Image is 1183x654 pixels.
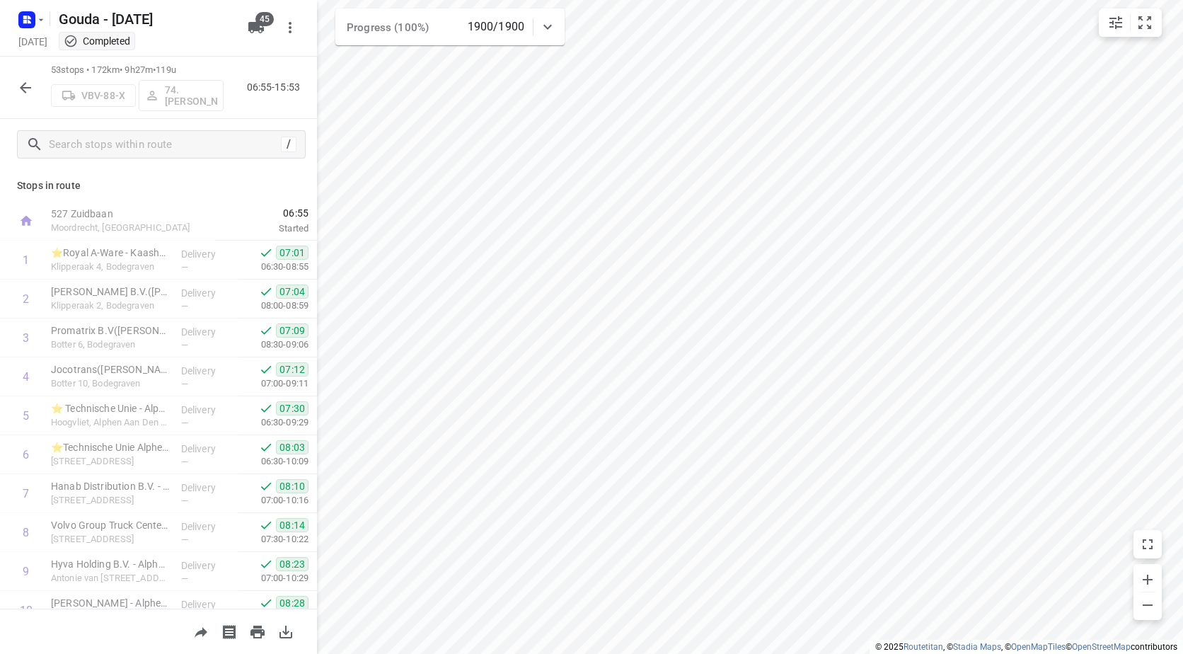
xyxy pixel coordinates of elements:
[259,440,273,454] svg: Done
[215,624,243,638] span: Print shipping labels
[181,247,233,261] p: Delivery
[51,362,170,377] p: Jocotrans(Mariska de Jong / Marjolein Zaal)
[51,299,170,313] p: Klipperaak 2, Bodegraven
[181,573,188,584] span: —
[1072,642,1131,652] a: OpenStreetMap
[238,454,308,469] p: 06:30-10:09
[51,518,170,532] p: Volvo Group Truck Center - Alphen aan den Rijn(Service balie - Alphen a/d Rijn)
[259,285,273,299] svg: Done
[181,442,233,456] p: Delivery
[181,481,233,495] p: Delivery
[51,207,198,221] p: 527 Zuidbaan
[51,401,170,415] p: ⭐ Technische Unie - Alphen aan den Rijn DCE(Raimond Streefkerk)
[181,558,233,573] p: Delivery
[238,260,308,274] p: 06:30-08:55
[259,401,273,415] svg: Done
[255,12,274,26] span: 45
[23,292,29,306] div: 2
[23,565,29,578] div: 9
[276,285,308,299] span: 07:04
[181,364,233,378] p: Delivery
[1102,8,1130,37] button: Map settings
[215,206,308,220] span: 06:55
[51,285,170,299] p: Van den Oudenrijn B.V.(Nancy de Heer)
[276,596,308,610] span: 08:28
[1099,8,1162,37] div: small contained button group
[23,331,29,345] div: 3
[181,379,188,389] span: —
[259,557,273,571] svg: Done
[23,487,29,500] div: 7
[247,80,306,95] p: 06:55-15:53
[181,286,233,300] p: Delivery
[238,493,308,507] p: 07:00-10:16
[51,221,198,235] p: Moordrecht, [GEOGRAPHIC_DATA]
[20,604,33,617] div: 10
[243,624,272,638] span: Print route
[276,479,308,493] span: 08:10
[259,362,273,377] svg: Done
[51,246,170,260] p: ⭐Royal A-Ware - Kaashandel Noordhoek V.O.F.(Rogier Martens)
[238,299,308,313] p: 08:00-08:59
[181,301,188,311] span: —
[259,479,273,493] svg: Done
[51,557,170,571] p: Hyva Holding B.V. - Alphen aan den Rijn(Ellis Turkenburg)
[51,415,170,430] p: Hoogvliet, Alphen Aan Den Rijn
[51,532,170,546] p: Röntgenweg 18, Alphen Aan Den Rijn
[156,64,176,75] span: 119u
[187,624,215,638] span: Share route
[51,323,170,338] p: Promatrix B.V(Mirjam Visser)
[276,362,308,377] span: 07:12
[51,596,170,610] p: Dekker Zevenhuizen - Alphen aan den Rijn(Petra van Leeuwen)
[51,479,170,493] p: Hanab Distribution B.V. - Alphen aan den Rijn(Carla Meijburg)
[238,377,308,391] p: 07:00-09:11
[259,323,273,338] svg: Done
[181,418,188,428] span: —
[17,178,300,193] p: Stops in route
[347,21,429,34] span: Progress (100%)
[181,597,233,612] p: Delivery
[335,8,565,45] div: Progress (100%)1900/1900
[276,557,308,571] span: 08:23
[153,64,156,75] span: •
[51,260,170,274] p: Klipperaak 4, Bodegraven
[181,534,188,545] span: —
[181,403,233,417] p: Delivery
[51,377,170,391] p: Botter 10, Bodegraven
[23,253,29,267] div: 1
[904,642,943,652] a: Routetitan
[238,532,308,546] p: 07:30-10:22
[51,64,224,77] p: 53 stops • 172km • 9h27m
[51,454,170,469] p: Bedrijfsweg 12, Alphen Aan Den Rijn
[238,571,308,585] p: 07:00-10:29
[51,440,170,454] p: ⭐Technische Unie Alphen aan den Rijn - Distributiecentrum(Raimond Streefkerk)
[49,134,281,156] input: Search stops within route
[23,409,29,423] div: 5
[259,596,273,610] svg: Done
[238,338,308,352] p: 08:30-09:06
[242,13,270,42] button: 45
[51,571,170,585] p: Antonie van Leeuwenhoekweg 37, Alphen Aan Den Rijn
[181,520,233,534] p: Delivery
[181,262,188,272] span: —
[259,246,273,260] svg: Done
[1131,8,1159,37] button: Fit zoom
[276,323,308,338] span: 07:09
[23,370,29,384] div: 4
[181,325,233,339] p: Delivery
[23,526,29,539] div: 8
[875,642,1177,652] li: © 2025 , © , © © contributors
[181,340,188,350] span: —
[51,493,170,507] p: Flemingweg 18, Alphen Aan Den Rijn
[181,457,188,467] span: —
[276,246,308,260] span: 07:01
[259,518,273,532] svg: Done
[281,137,296,152] div: /
[276,518,308,532] span: 08:14
[1011,642,1066,652] a: OpenMapTiles
[276,401,308,415] span: 07:30
[64,34,130,48] div: This project completed. You cannot make any changes to it.
[468,18,524,35] p: 1900/1900
[953,642,1001,652] a: Stadia Maps
[51,338,170,352] p: Botter 6, Bodegraven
